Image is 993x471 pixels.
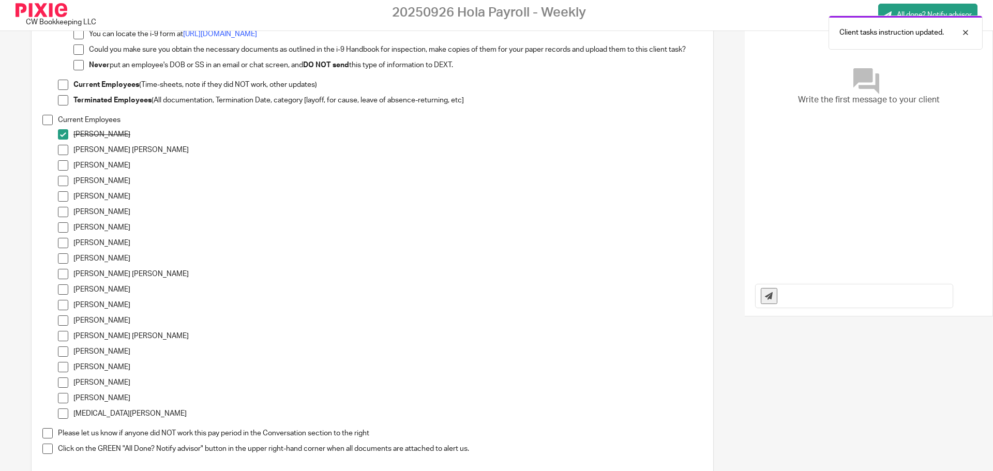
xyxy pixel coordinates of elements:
[58,115,702,125] p: Current Employees
[878,4,977,27] a: All done? Notify advisor
[73,362,702,372] p: [PERSON_NAME]
[73,315,702,326] p: [PERSON_NAME]
[89,62,110,69] strong: Never
[73,222,702,233] p: [PERSON_NAME]
[798,94,940,106] span: Write the first message to your client
[73,160,702,171] p: [PERSON_NAME]
[73,145,702,155] p: [PERSON_NAME] [PERSON_NAME]
[333,62,349,69] strong: send
[73,300,702,310] p: [PERSON_NAME]
[89,29,702,39] p: You can locate the i-9 form at
[89,44,702,55] p: Could you make sure you obtain the necessary documents as outlined in the i-9 Handbook for inspec...
[183,31,257,38] a: [URL][DOMAIN_NAME]
[73,80,702,90] p: (Time-sheets, note if they did NOT work, other updates)
[73,346,702,357] p: [PERSON_NAME]
[73,393,702,403] p: [PERSON_NAME]
[73,95,702,105] p: (All documentation, Termination Date, category [layoff, for cause, leave of absence-returning, etc]
[58,444,702,454] p: Click on the GREEN "All Done? Notify advisor" button in the upper right-hand corner when all docu...
[89,60,702,70] p: put an employee's DOB or SS in an email or chat screen, and this type of information to DEXT.
[73,284,702,295] p: [PERSON_NAME]
[73,408,702,419] p: [MEDICAL_DATA][PERSON_NAME]
[58,428,702,438] p: Please let us know if anyone did NOT work this pay period in the Conversation section to the right
[73,176,702,186] p: [PERSON_NAME]
[73,331,702,341] p: [PERSON_NAME] [PERSON_NAME]
[73,238,702,248] p: [PERSON_NAME]
[392,5,586,21] h2: 20250926 Hola Payroll - Weekly
[73,253,702,264] p: [PERSON_NAME]
[73,191,702,202] p: [PERSON_NAME]
[16,3,101,27] div: CW Bookkeeping LLC
[73,129,702,140] p: [PERSON_NAME]
[26,17,96,27] div: CW Bookkeeping LLC
[73,81,139,88] strong: Current Employees
[73,97,152,104] strong: Terminated Employees
[839,27,944,38] p: Client tasks instruction updated.
[303,62,331,69] strong: DO NOT
[73,377,702,388] p: [PERSON_NAME]
[73,269,702,279] p: [PERSON_NAME] [PERSON_NAME]
[73,207,702,217] p: [PERSON_NAME]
